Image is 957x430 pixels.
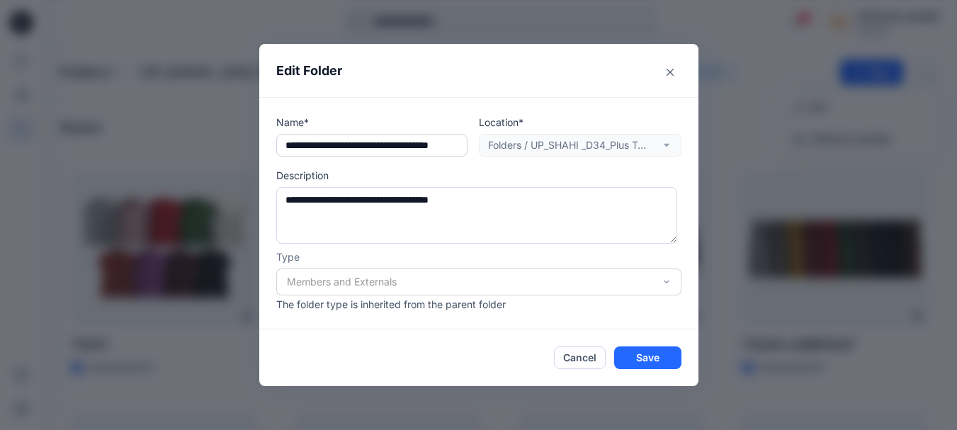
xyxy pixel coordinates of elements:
p: The folder type is inherited from the parent folder [276,297,681,312]
button: Close [659,61,681,84]
button: Save [614,346,681,369]
button: Cancel [554,346,606,369]
p: Description [276,168,681,183]
p: Type [276,249,681,264]
p: Location* [479,115,681,130]
p: Name* [276,115,468,130]
header: Edit Folder [259,44,698,97]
